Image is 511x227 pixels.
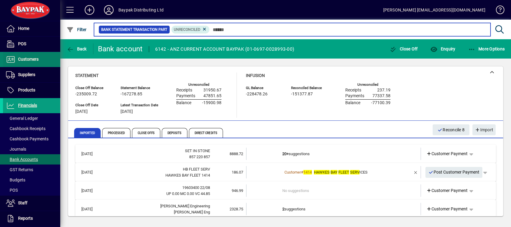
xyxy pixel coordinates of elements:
[3,134,60,144] a: Cashbook Payments
[101,27,167,33] span: Bank Statement Transaction Part
[75,145,496,163] mat-expansion-panel-header: [DATE]SET IN STONE857 220 8578888.7220+suggestionsCustomer Payment
[282,203,386,215] td: suggestions
[491,1,503,21] a: Knowledge Base
[176,88,192,93] span: Receipts
[429,43,457,54] button: Enquiry
[284,170,301,174] span: Customer
[303,170,312,174] em: 1414
[3,123,60,134] a: Cashbook Receipts
[6,167,33,172] span: GST Returns
[425,167,483,178] button: Post Customer Payment
[246,92,268,97] span: -228478.26
[18,57,39,62] span: Customers
[246,86,282,90] span: GL Balance
[388,43,419,54] button: Close Off
[345,94,364,98] span: Payments
[282,169,314,175] a: Customer#1414
[107,172,210,178] div: HAWKES BAY FLEET 1414
[121,92,142,97] span: -167278.85
[424,149,470,159] a: Customer Payment
[433,124,469,135] button: Reconcile 8
[357,83,378,87] label: Unreconciled
[99,5,118,15] button: Profile
[338,170,349,174] em: FLEET
[60,43,93,54] app-page-header-button: Back
[3,52,60,67] a: Customers
[67,46,87,51] span: Back
[75,86,111,90] span: Close Off Balance
[107,166,210,172] div: HB FLEET SERV
[107,203,210,209] div: Thompson Engineering
[291,92,313,97] span: -151377.87
[75,109,88,114] span: [DATE]
[118,5,164,15] div: Baypak Distributing Ltd
[3,21,60,36] a: Home
[3,211,60,226] a: Reports
[18,88,35,92] span: Products
[132,128,160,138] span: Close Offs
[331,170,337,174] em: BAY
[426,187,468,194] span: Customer Payment
[426,151,468,157] span: Customer Payment
[107,148,210,154] div: SET IN STONE
[107,209,210,215] div: Thompson Eng
[176,101,191,105] span: Balance
[18,103,37,108] span: Financials
[230,207,243,211] span: 2328.75
[3,196,60,211] a: Staff
[18,26,29,31] span: Home
[75,200,496,218] mat-expansion-panel-header: [DATE][PERSON_NAME] Engineering[PERSON_NAME] Eng2328.752suggestionsCustomer Payment
[78,184,107,197] td: [DATE]
[80,5,99,15] button: Add
[3,154,60,165] a: Bank Accounts
[18,216,33,221] span: Reports
[282,184,386,197] td: No suggestions
[65,43,88,54] button: Back
[424,185,470,196] a: Customer Payment
[203,88,221,93] span: 31950.67
[121,86,158,90] span: Statement Balance
[202,101,221,105] span: -15900.98
[171,26,210,34] mat-chip: Reconciliation Status: Unreconciled
[3,165,60,175] a: GST Returns
[75,163,496,181] mat-expansion-panel-header: [DATE]HB FLEET SERVHAWKES BAY FLEET 1414186.07Customer#1414HAWKES BAY FLEET SERVICESPost Customer...
[3,83,60,98] a: Products
[6,126,45,131] span: Cashbook Receipts
[282,152,289,156] b: 20+
[6,188,18,193] span: POS
[75,92,97,97] span: -235009.72
[176,94,195,98] span: Payments
[232,188,243,193] span: 946.99
[67,27,87,32] span: Filter
[3,185,60,195] a: POS
[230,152,243,156] span: 8888.72
[98,44,143,54] div: Bank account
[162,128,187,138] span: Deposits
[78,203,107,215] td: [DATE]
[390,46,418,51] span: Close Off
[475,125,493,135] span: Import
[6,177,25,182] span: Budgets
[3,175,60,185] a: Budgets
[282,148,386,160] td: suggestions
[75,103,111,107] span: Close Off Date
[18,200,27,205] span: Staff
[291,86,327,90] span: Reconciled Balance
[377,88,390,93] span: 237.19
[345,101,360,105] span: Balance
[6,147,26,152] span: Journals
[75,181,496,200] mat-expansion-panel-header: [DATE]19603400 22/08UP 0.00 MC 0.00 VC 44.85946.99No suggestionsCustomer Payment
[428,167,480,177] span: Post Customer Payment
[121,109,133,114] span: [DATE]
[18,41,26,46] span: POS
[107,154,210,160] div: 857 220
[6,136,49,141] span: Cashbook Payments
[437,125,465,135] span: Reconcile 8
[3,67,60,82] a: Suppliers
[121,103,158,107] span: Latest Transaction Date
[350,170,359,174] em: SERV
[74,128,101,138] span: Imported
[426,206,468,212] span: Customer Payment
[411,168,421,177] button: Remove
[467,43,506,54] button: More Options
